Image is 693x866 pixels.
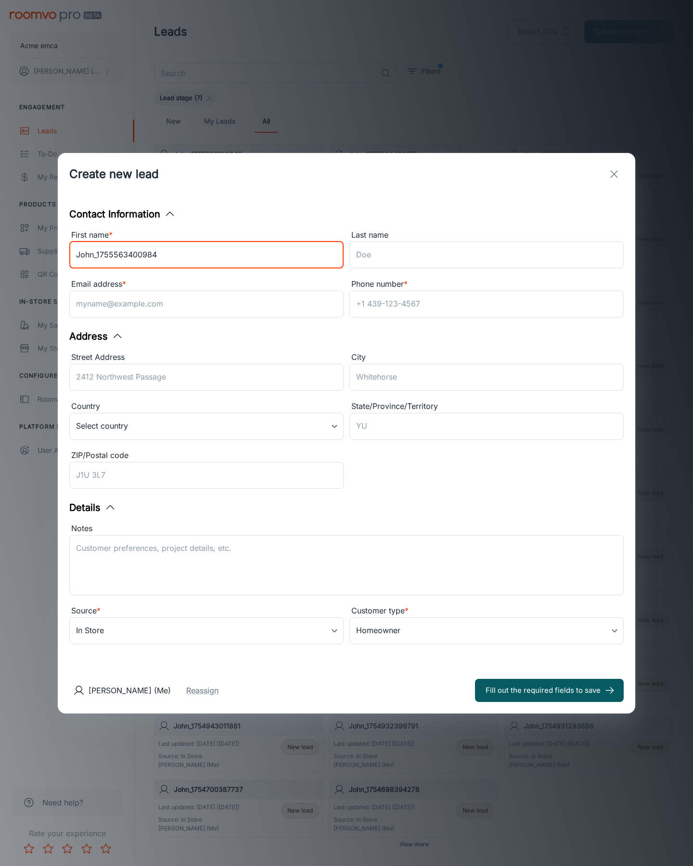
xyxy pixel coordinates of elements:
[475,679,624,702] button: Fill out the required fields to save
[69,291,344,318] input: myname@example.com
[69,278,344,291] div: Email address
[69,617,344,644] div: In Store
[69,500,116,515] button: Details
[349,242,624,268] input: Doe
[89,685,171,696] p: [PERSON_NAME] (Me)
[69,364,344,391] input: 2412 Northwest Passage
[69,242,344,268] input: John
[69,329,123,344] button: Address
[349,278,624,291] div: Phone number
[349,617,624,644] div: Homeowner
[69,605,344,617] div: Source
[349,400,624,413] div: State/Province/Territory
[349,413,624,440] input: YU
[69,351,344,364] div: Street Address
[349,351,624,364] div: City
[349,291,624,318] input: +1 439-123-4567
[349,605,624,617] div: Customer type
[69,413,344,440] div: Select country
[69,207,176,221] button: Contact Information
[69,400,344,413] div: Country
[69,166,159,183] h1: Create new lead
[186,685,218,696] button: Reassign
[349,364,624,391] input: Whitehorse
[69,462,344,489] input: J1U 3L7
[604,165,624,184] button: exit
[69,229,344,242] div: First name
[69,522,624,535] div: Notes
[69,449,344,462] div: ZIP/Postal code
[349,229,624,242] div: Last name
